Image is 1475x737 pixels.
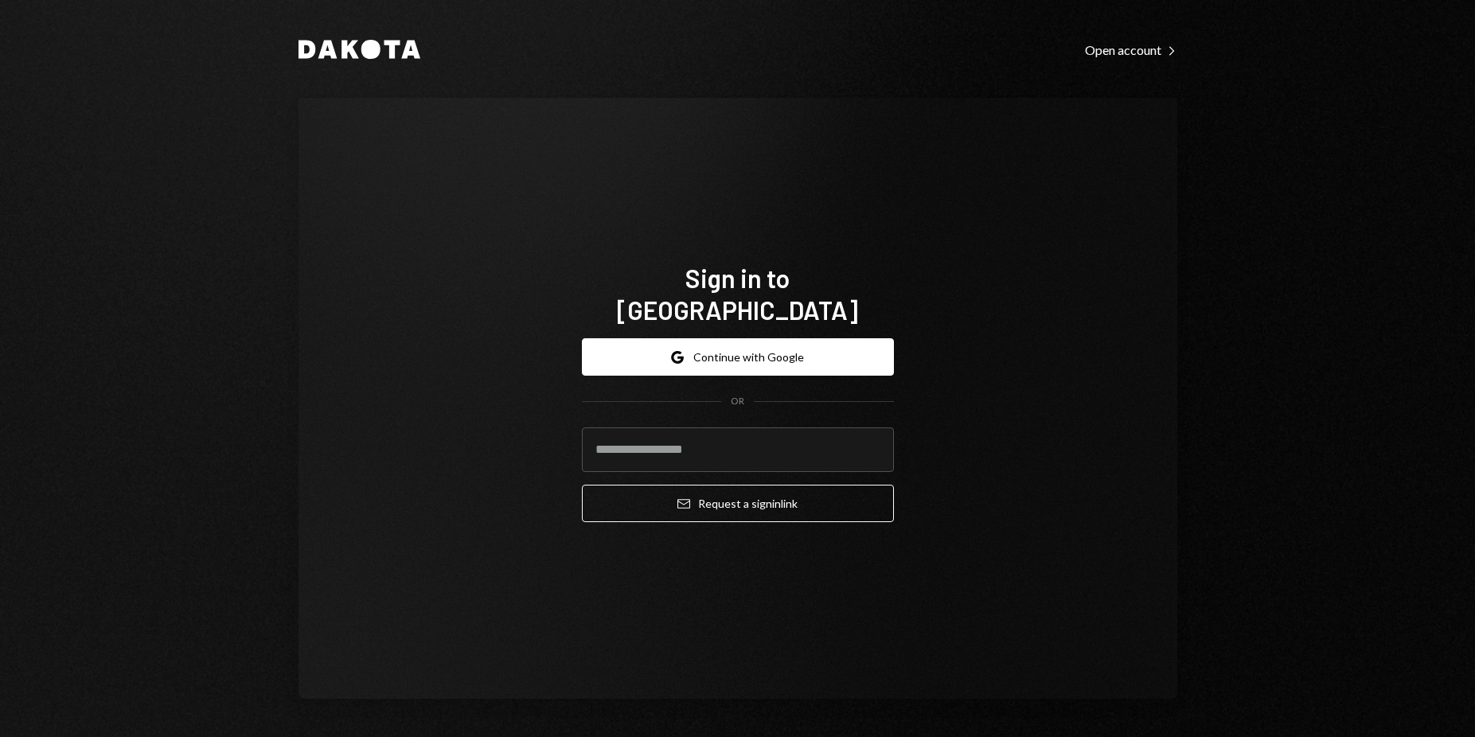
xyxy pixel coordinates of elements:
h1: Sign in to [GEOGRAPHIC_DATA] [582,262,894,326]
a: Open account [1085,41,1177,58]
button: Request a signinlink [582,485,894,522]
button: Continue with Google [582,338,894,376]
div: Open account [1085,42,1177,58]
div: OR [731,395,744,408]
